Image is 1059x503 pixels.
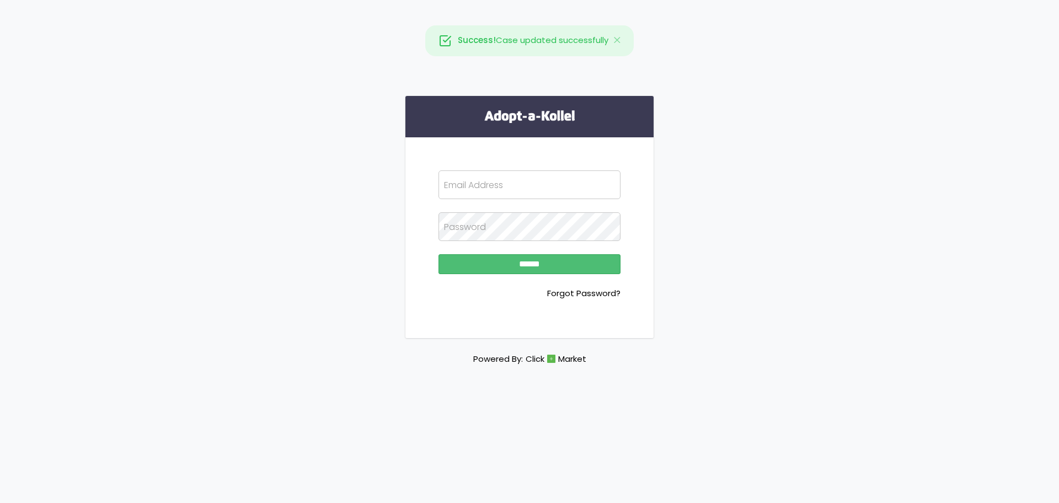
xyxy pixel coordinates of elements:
img: logonobg.png [484,110,575,124]
a: Forgot Password? [438,287,621,300]
button: Close [602,26,634,56]
p: Powered By: [473,352,586,366]
div: Case updated successfully [425,25,634,56]
strong: Success! [458,34,496,46]
img: cm_icon.png [547,355,555,363]
a: ClickMarket [526,352,586,366]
